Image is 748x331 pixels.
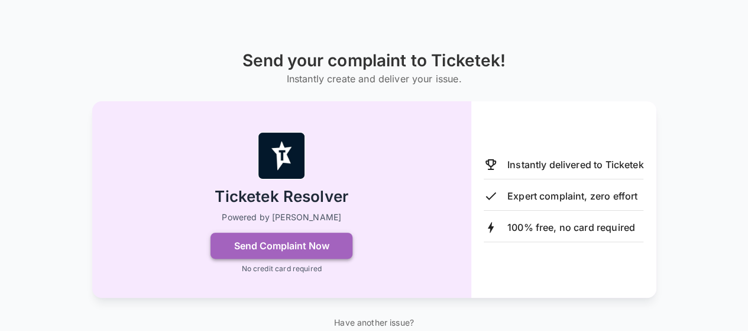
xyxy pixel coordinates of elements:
h2: Ticketek Resolver [215,187,348,207]
button: Send Complaint Now [211,233,352,259]
h6: Instantly create and deliver your issue. [242,70,506,87]
h1: Send your complaint to Ticketek! [242,51,506,70]
p: Expert complaint, zero effort [507,189,637,203]
img: Ticketek [258,132,305,179]
p: 100% free, no card required [507,220,635,234]
p: No credit card required [241,263,321,274]
p: Powered by [PERSON_NAME] [222,211,341,223]
p: Instantly delivered to Ticketek [507,158,644,172]
p: Have another issue? [326,317,422,329]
